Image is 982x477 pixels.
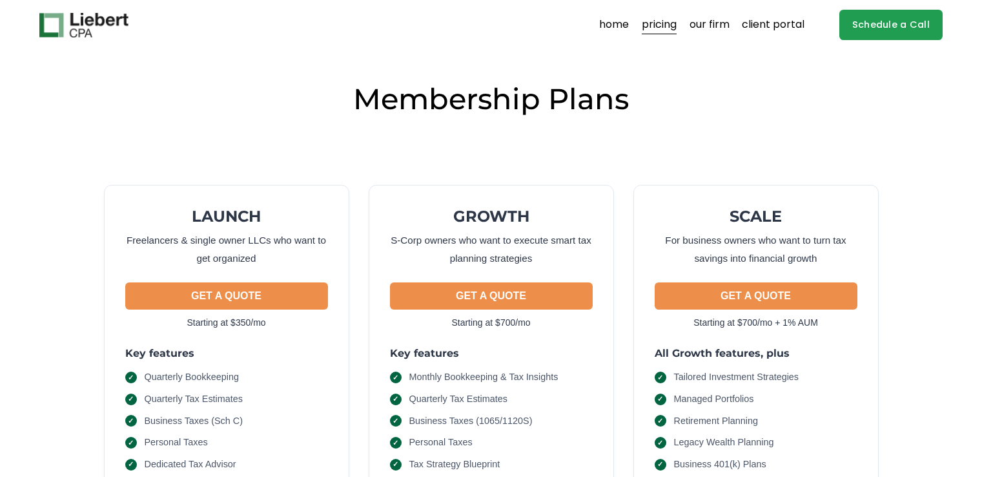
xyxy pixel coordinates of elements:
[409,370,558,385] span: Monthly Bookkeeping & Tax Insights
[145,458,236,472] span: Dedicated Tax Advisor
[145,392,243,407] span: Quarterly Tax Estimates
[145,414,243,429] span: Business Taxes (Sch C)
[145,436,208,450] span: Personal Taxes
[390,206,593,226] h2: GROWTH
[409,392,508,407] span: Quarterly Tax Estimates
[125,315,328,331] p: Starting at $350/mo
[390,231,593,267] p: S-Corp owners who want to execute smart tax planning strategies
[39,80,943,118] h2: Membership Plans
[599,15,629,36] a: home
[390,346,593,360] h3: Key features
[655,315,857,331] p: Starting at $700/mo + 1% AUM
[409,436,473,450] span: Personal Taxes
[125,282,328,310] button: GET A QUOTE
[655,206,857,226] h2: SCALE
[409,414,533,429] span: Business Taxes (1065/1120S)
[125,206,328,226] h2: LAUNCH
[839,10,943,40] a: Schedule a Call
[655,231,857,267] p: For business owners who want to turn tax savings into financial growth
[125,231,328,267] p: Freelancers & single owner LLCs who want to get organized
[674,392,754,407] span: Managed Portfolios
[642,15,677,36] a: pricing
[390,315,593,331] p: Starting at $700/mo
[690,15,730,36] a: our firm
[39,13,128,37] img: Liebert CPA
[674,414,758,429] span: Retirement Planning
[655,282,857,310] button: GET A QUOTE
[742,15,804,36] a: client portal
[674,436,774,450] span: Legacy Wealth Planning
[655,346,857,360] h3: All Growth features, plus
[145,370,239,385] span: Quarterly Bookkeeping
[674,458,766,472] span: Business 401(k) Plans
[674,370,799,385] span: Tailored Investment Strategies
[125,346,328,360] h3: Key features
[390,282,593,310] button: GET A QUOTE
[409,458,500,472] span: Tax Strategy Blueprint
